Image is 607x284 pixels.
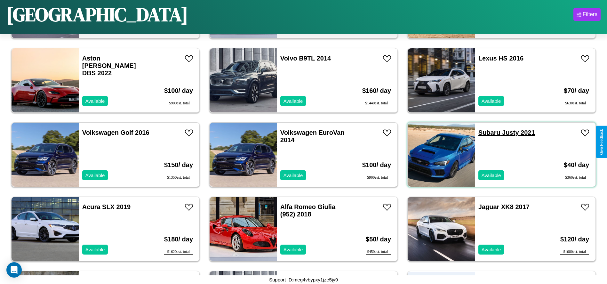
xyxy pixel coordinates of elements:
div: $ 630 est. total [564,101,589,106]
div: $ 900 est. total [362,175,391,180]
p: Available [85,97,105,105]
p: Available [482,245,501,254]
h3: $ 150 / day [164,155,193,175]
h3: $ 50 / day [366,229,391,249]
h3: $ 100 / day [362,155,391,175]
a: Subaru Justy 2021 [478,129,535,136]
h3: $ 40 / day [564,155,589,175]
h3: $ 120 / day [560,229,589,249]
a: Acura SLX 2019 [82,203,131,210]
div: $ 360 est. total [564,175,589,180]
a: Jaguar XK8 2017 [478,203,530,210]
p: Available [482,171,501,180]
a: Alfa Romeo Giulia (952) 2018 [280,203,335,218]
div: $ 1620 est. total [164,249,193,255]
div: $ 450 est. total [366,249,391,255]
div: $ 1080 est. total [560,249,589,255]
div: Open Intercom Messenger [6,262,22,278]
a: Lexus HS 2016 [478,55,523,62]
h1: [GEOGRAPHIC_DATA] [6,1,188,28]
a: Volkswagen EuroVan 2014 [280,129,345,143]
p: Available [85,245,105,254]
div: $ 1440 est. total [362,101,391,106]
h3: $ 160 / day [362,81,391,101]
h3: $ 70 / day [564,81,589,101]
div: Filters [583,11,597,18]
a: Aston [PERSON_NAME] DBS 2022 [82,55,136,77]
p: Available [284,97,303,105]
div: $ 900 est. total [164,101,193,106]
p: Available [482,97,501,105]
button: Filters [573,8,601,21]
p: Available [284,171,303,180]
p: Available [85,171,105,180]
p: Available [284,245,303,254]
a: Volvo B9TL 2014 [280,55,331,62]
p: Support ID: meg4vbypxy1jze5jy9 [269,275,338,284]
div: $ 1350 est. total [164,175,193,180]
h3: $ 180 / day [164,229,193,249]
h3: $ 100 / day [164,81,193,101]
a: Volkswagen Golf 2016 [82,129,149,136]
div: Give Feedback [599,129,604,155]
